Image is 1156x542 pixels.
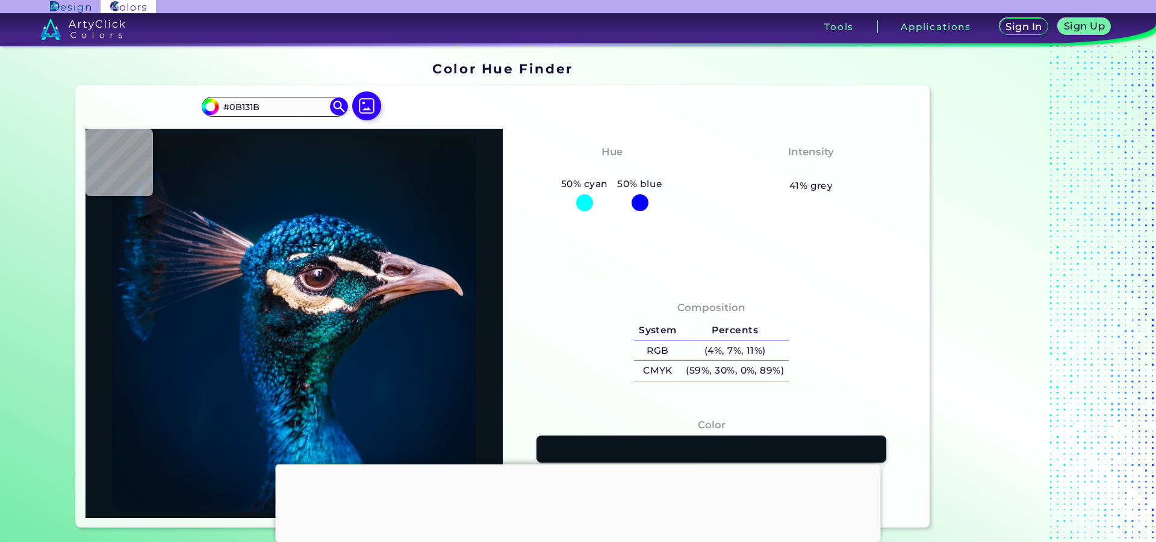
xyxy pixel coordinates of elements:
[92,135,497,512] img: img_pavlin.jpg
[556,176,612,192] h5: 50% cyan
[1000,19,1048,35] a: Sign In
[330,97,348,115] img: icon search
[677,299,745,316] h4: Composition
[1006,22,1041,31] h5: Sign In
[634,341,681,361] h5: RGB
[682,361,789,381] h5: (59%, 30%, 0%, 89%)
[788,143,834,161] h4: Intensity
[901,22,971,31] h3: Applications
[50,1,90,13] img: ArtyClick Design logo
[1064,21,1104,31] h5: Sign Up
[578,162,646,177] h3: Cyan-Blue
[634,321,681,340] h5: System
[219,99,331,115] input: type color..
[824,22,854,31] h3: Tools
[634,361,681,381] h5: CMYK
[682,341,789,361] h5: (4%, 7%, 11%)
[276,464,881,539] iframe: Advertisement
[698,416,726,434] h4: Color
[789,178,833,194] h5: 41% grey
[40,18,125,40] img: logo_artyclick_colors_white.svg
[783,162,839,177] h3: Medium
[352,91,381,120] img: icon picture
[601,143,623,161] h4: Hue
[432,60,573,78] h1: Color Hue Finder
[682,321,789,340] h5: Percents
[1059,19,1110,35] a: Sign Up
[612,176,667,192] h5: 50% blue
[934,57,1085,532] iframe: Advertisement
